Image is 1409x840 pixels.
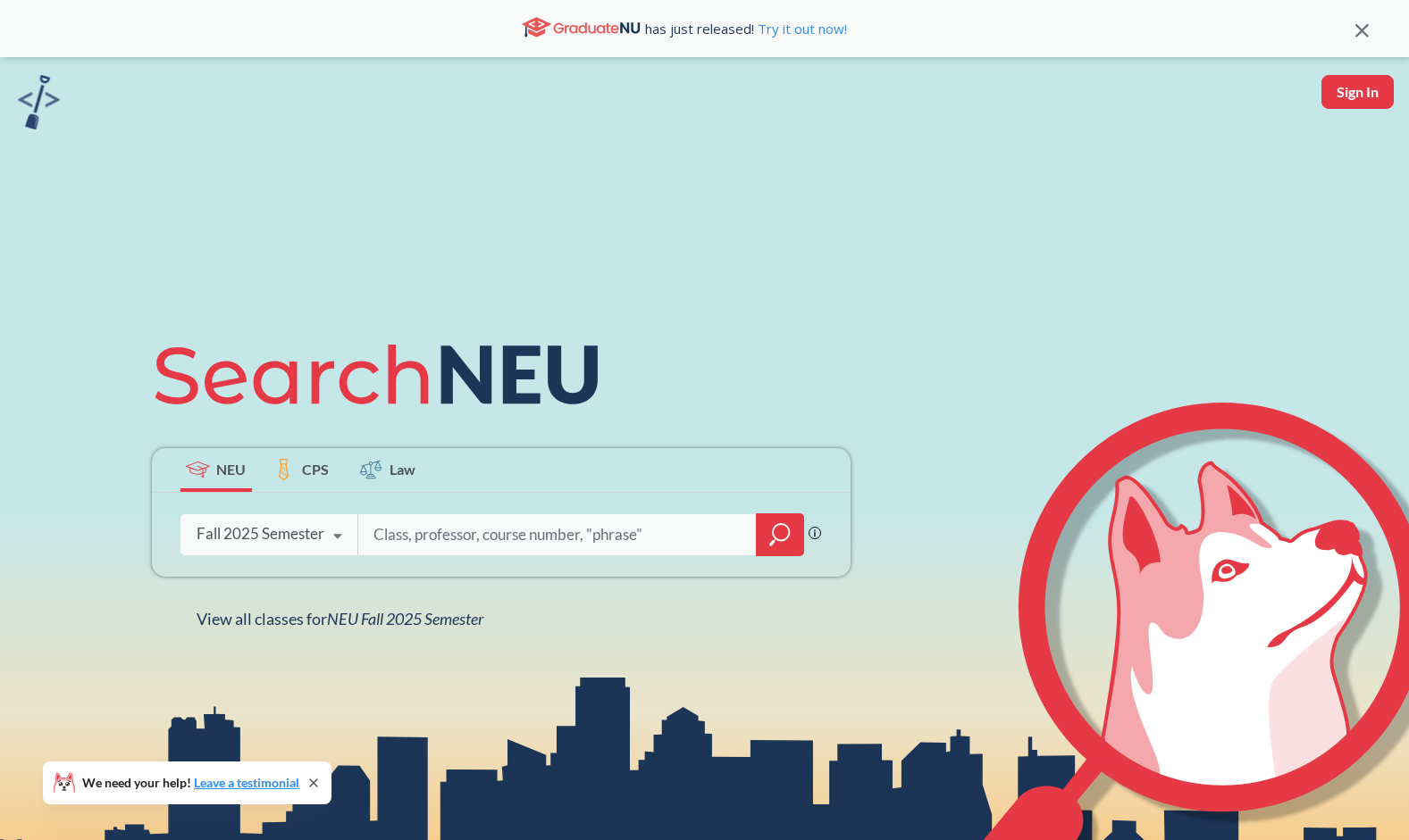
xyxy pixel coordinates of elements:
div: Fall 2025 Semester [197,524,324,544]
span: CPS [302,459,329,479]
button: Sign In [1321,75,1394,109]
svg: magnifying glass [769,522,791,547]
span: has just released! [645,19,847,38]
div: magnifying glass [756,513,804,556]
span: NEU Fall 2025 Semester [327,609,483,628]
span: Law [390,459,415,479]
a: sandbox logo [18,75,60,135]
a: Leave a testimonial [194,775,299,790]
img: sandbox logo [18,75,60,129]
a: Try it out now! [754,20,847,37]
span: NEU [216,459,246,479]
span: View all classes for [197,609,483,628]
span: We need your help! [82,777,299,789]
input: Class, professor, course number, "phrase" [372,516,743,553]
